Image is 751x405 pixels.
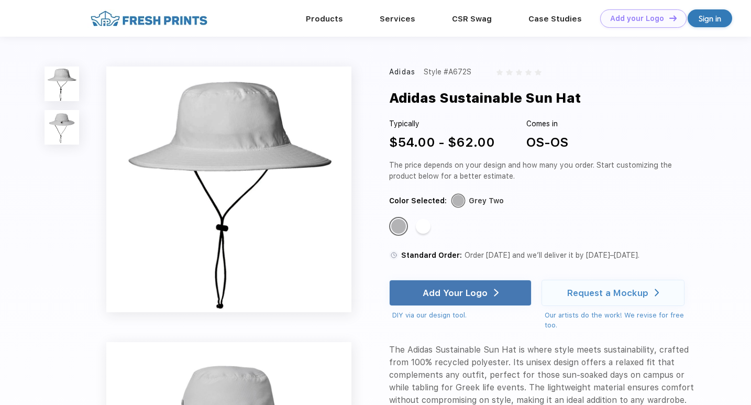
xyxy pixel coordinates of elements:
[465,251,639,259] span: Order [DATE] and we’ll deliver it by [DATE]–[DATE].
[526,118,568,129] div: Comes in
[525,69,532,75] img: gray_star.svg
[45,110,79,145] img: func=resize&h=100
[545,310,697,331] div: Our artists do the work! We revise for free too.
[306,14,343,24] a: Products
[389,67,416,78] div: Adidas
[389,160,697,182] div: The price depends on your design and how many you order. Start customizing the product below for ...
[526,133,568,152] div: OS-OS
[469,195,504,206] div: Grey Two
[87,9,211,28] img: fo%20logo%202.webp
[506,69,512,75] img: gray_star.svg
[416,219,430,234] div: White
[389,118,495,129] div: Typically
[401,251,462,259] span: Standard Order:
[494,289,499,297] img: white arrow
[389,133,495,152] div: $54.00 - $62.00
[516,69,522,75] img: gray_star.svg
[669,15,677,21] img: DT
[424,67,471,78] div: Style #A672S
[391,219,406,234] div: Grey Two
[567,288,648,298] div: Request a Mockup
[610,14,664,23] div: Add your Logo
[688,9,732,27] a: Sign in
[423,288,488,298] div: Add Your Logo
[496,69,503,75] img: gray_star.svg
[655,289,659,297] img: white arrow
[392,310,532,321] div: DIY via our design tool.
[45,67,79,101] img: func=resize&h=100
[389,250,399,260] img: standard order
[106,67,351,312] img: func=resize&h=640
[389,88,581,108] div: Adidas Sustainable Sun Hat
[535,69,541,75] img: gray_star.svg
[699,13,721,25] div: Sign in
[389,195,447,206] div: Color Selected:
